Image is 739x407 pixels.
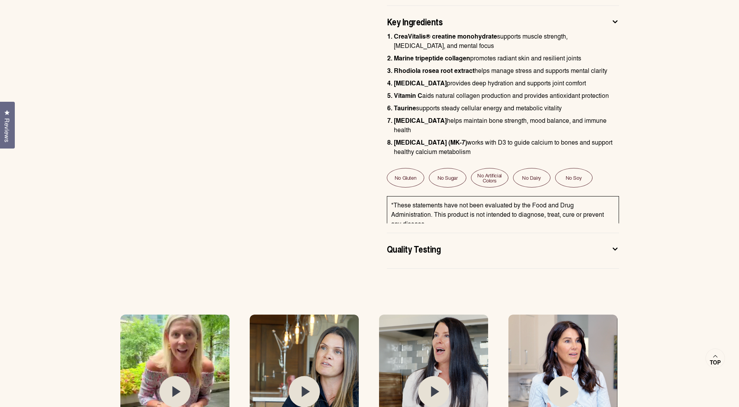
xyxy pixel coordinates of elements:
span: Key Ingredients [387,15,443,28]
div: No Soy [555,168,593,188]
li: supports muscle strength, [MEDICAL_DATA], and mental focus [394,32,619,50]
span: Top [710,359,721,366]
strong: Vitamin C [394,91,422,100]
li: aids natural collagen production and provides antioxidant protection [394,91,619,100]
li: helps maintain bone strength, mood balance, and immune health [394,116,619,134]
div: No Gluten [387,168,424,188]
li: works with D3 to guide calcium to bones and support healthy calcium metabolism [394,138,619,156]
span: Quality Testing [387,242,441,255]
li: promotes radiant skin and resilient joints [394,53,619,63]
div: Supplement Facts [387,32,619,223]
div: No Sugar [429,168,466,188]
strong: [MEDICAL_DATA] [394,116,447,125]
button: Quality Testing [387,242,619,259]
span: Reviews [2,118,12,142]
strong: Rhodiola rosea root extract [394,66,474,75]
li: helps manage stress and supports mental clarity [394,66,619,75]
strong: Marine tripeptide collagen [394,53,470,62]
strong: [MEDICAL_DATA] [394,78,447,87]
strong: CreaVitalis® creatine monohydrate [394,32,497,41]
li: supports steady cellular energy and metabolic vitality [394,103,619,113]
strong: Taurine [394,103,416,112]
div: No Dairy [513,168,550,188]
button: Key Ingredients [387,15,619,32]
div: No Artificial Colors [471,168,508,188]
p: *These statements have not been evaluated by the Food and Drug Administration. This product is no... [391,200,615,228]
strong: [MEDICAL_DATA] (MK-7) [394,138,467,147]
li: provides deep hydration and supports joint comfort [394,78,619,88]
